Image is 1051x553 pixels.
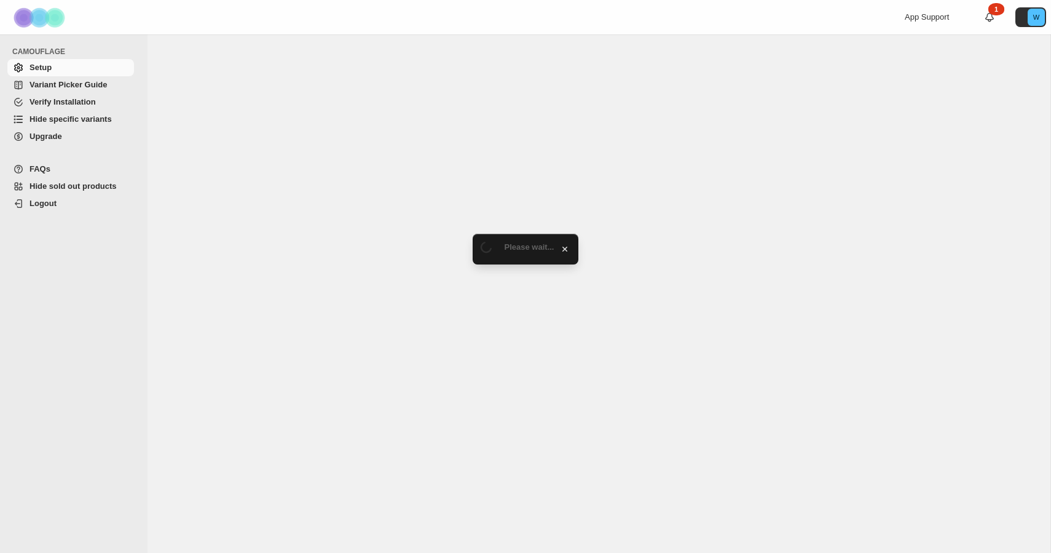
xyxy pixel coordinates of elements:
span: Please wait... [505,242,554,252]
span: Hide specific variants [30,114,112,124]
span: App Support [905,12,949,22]
a: Verify Installation [7,93,134,111]
a: Hide specific variants [7,111,134,128]
img: Camouflage [10,1,71,34]
a: Hide sold out products [7,178,134,195]
span: Setup [30,63,52,72]
a: 1 [983,11,996,23]
div: 1 [988,3,1004,15]
span: FAQs [30,164,50,173]
text: W [1033,14,1040,21]
span: Logout [30,199,57,208]
span: Hide sold out products [30,181,117,191]
span: Verify Installation [30,97,96,106]
a: Logout [7,195,134,212]
span: Avatar with initials W [1028,9,1045,26]
a: Upgrade [7,128,134,145]
span: Variant Picker Guide [30,80,107,89]
button: Avatar with initials W [1015,7,1046,27]
span: Upgrade [30,132,62,141]
a: FAQs [7,161,134,178]
a: Variant Picker Guide [7,76,134,93]
span: CAMOUFLAGE [12,47,139,57]
a: Setup [7,59,134,76]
